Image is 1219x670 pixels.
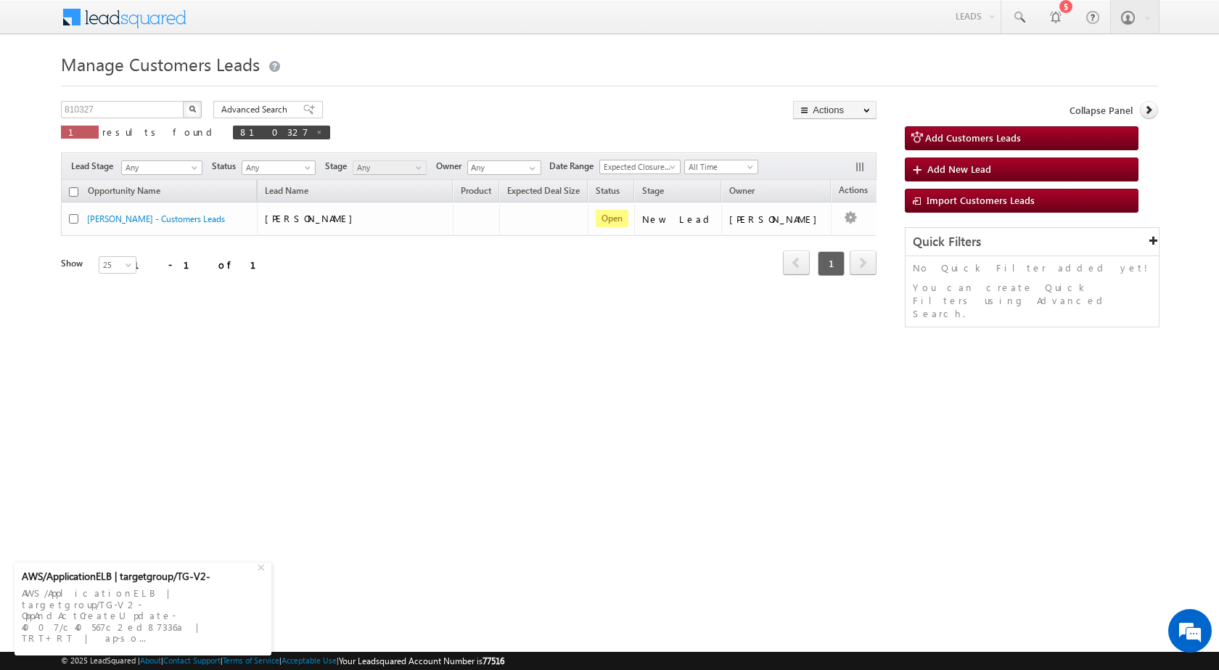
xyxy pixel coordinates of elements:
[913,281,1152,320] p: You can create Quick Filters using Advanced Search.
[549,160,599,173] span: Date Range
[223,655,279,665] a: Terms of Service
[282,655,337,665] a: Acceptable Use
[102,126,218,138] span: results found
[461,185,491,196] span: Product
[913,261,1152,274] p: No Quick Filter added yet!
[99,258,138,271] span: 25
[353,161,422,174] span: Any
[353,160,427,175] a: Any
[483,655,504,666] span: 77516
[265,212,360,224] span: [PERSON_NAME]
[783,252,810,275] a: prev
[436,160,467,173] span: Owner
[163,655,221,665] a: Contact Support
[793,101,877,119] button: Actions
[500,183,587,202] a: Expected Deal Size
[140,655,161,665] a: About
[522,161,540,176] a: Show All Items
[850,250,877,275] span: next
[684,160,758,174] a: All Time
[69,187,78,197] input: Check all records
[599,160,681,174] a: Expected Closure Date
[242,160,316,175] a: Any
[339,655,504,666] span: Your Leadsquared Account Number is
[61,654,504,668] span: © 2025 LeadSquared | | | | |
[596,210,628,227] span: Open
[22,570,255,583] div: AWS/ApplicationELB | targetgroup/TG-V2-OppAndActCr...
[783,250,810,275] span: prev
[325,160,353,173] span: Stage
[927,194,1035,206] span: Import Customers Leads
[99,256,136,274] a: 25
[729,213,824,226] div: [PERSON_NAME]
[254,557,271,575] div: +
[1070,104,1133,117] span: Collapse Panel
[134,256,274,273] div: 1 - 1 of 1
[240,126,308,138] span: 810327
[68,126,91,138] span: 1
[642,185,664,196] span: Stage
[818,251,845,276] span: 1
[121,160,202,175] a: Any
[242,161,311,174] span: Any
[832,182,875,201] span: Actions
[71,160,119,173] span: Lead Stage
[507,185,580,196] span: Expected Deal Size
[685,160,754,173] span: All Time
[22,583,264,648] div: AWS/ApplicationELB | targetgroup/TG-V2-OppAndActCreateUpdate-4007/c40567c2ed87336a | TRT+RT | ap-...
[906,228,1159,256] div: Quick Filters
[588,183,627,202] a: Status
[87,213,225,224] a: [PERSON_NAME] - Customers Leads
[927,163,991,175] span: Add New Lead
[729,185,755,196] span: Owner
[189,105,196,113] img: Search
[258,183,316,202] span: Lead Name
[642,213,715,226] div: New Lead
[221,103,292,116] span: Advanced Search
[467,160,541,175] input: Type to Search
[925,131,1021,144] span: Add Customers Leads
[212,160,242,173] span: Status
[122,161,197,174] span: Any
[635,183,671,202] a: Stage
[600,160,676,173] span: Expected Closure Date
[61,52,260,75] span: Manage Customers Leads
[850,252,877,275] a: next
[61,257,87,270] div: Show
